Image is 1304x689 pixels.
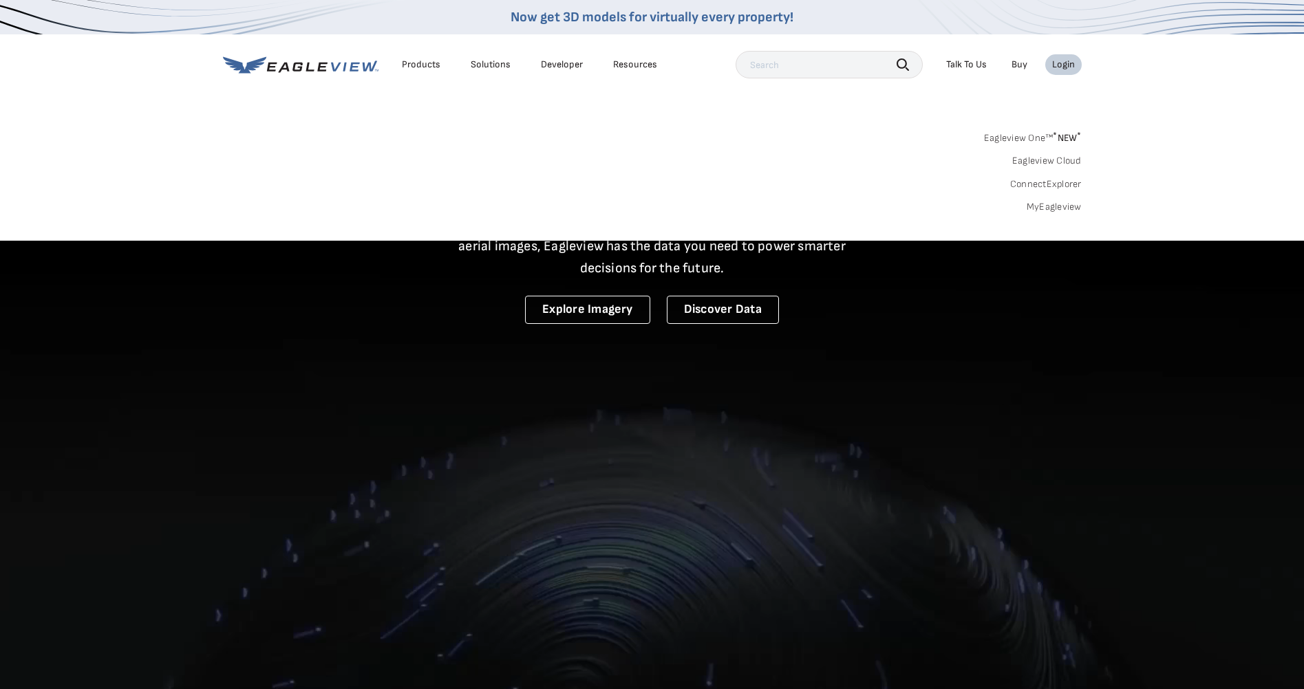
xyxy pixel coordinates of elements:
a: Eagleview One™*NEW* [984,128,1082,144]
div: Products [402,58,440,71]
div: Solutions [471,58,511,71]
div: Talk To Us [946,58,987,71]
input: Search [736,51,923,78]
div: Resources [613,58,657,71]
a: Now get 3D models for virtually every property! [511,9,793,25]
a: MyEagleview [1027,201,1082,213]
a: Explore Imagery [525,296,650,324]
div: Login [1052,58,1075,71]
p: A new era starts here. Built on more than 3.5 billion high-resolution aerial images, Eagleview ha... [442,213,863,279]
a: Developer [541,58,583,71]
a: Buy [1012,58,1027,71]
a: Discover Data [667,296,779,324]
a: ConnectExplorer [1010,178,1082,190]
span: NEW [1053,132,1081,144]
a: Eagleview Cloud [1012,155,1082,167]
